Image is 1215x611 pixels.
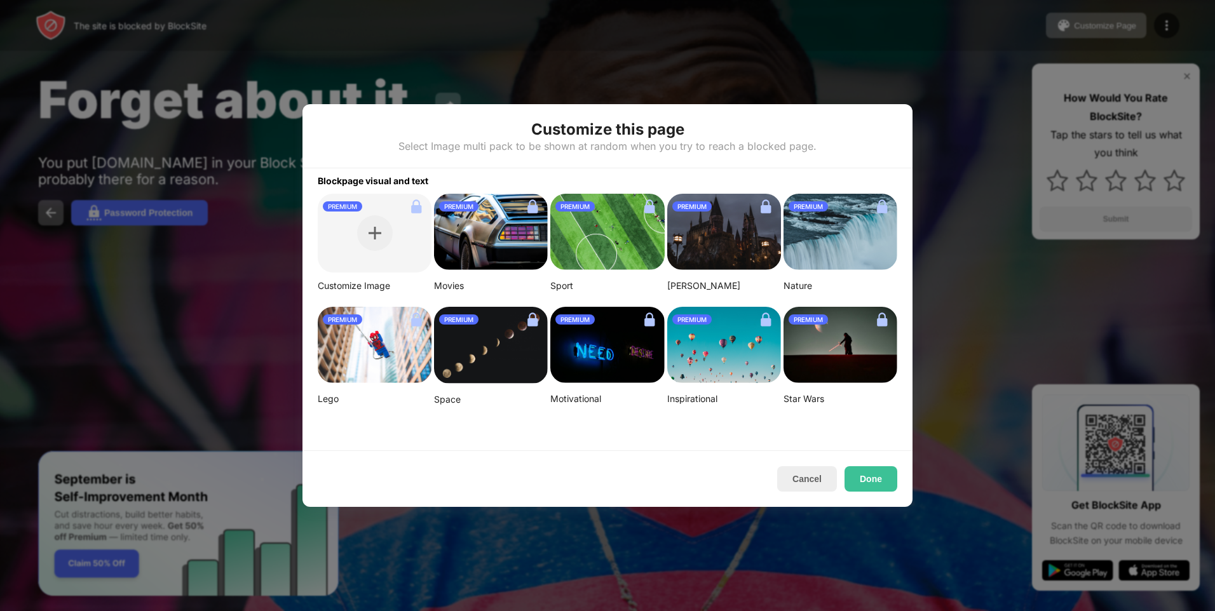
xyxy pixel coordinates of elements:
[555,314,595,325] div: PREMIUM
[872,196,892,217] img: lock.svg
[555,201,595,211] div: PREMIUM
[439,314,479,325] div: PREMIUM
[784,280,897,292] div: Nature
[777,466,837,492] button: Cancel
[398,140,817,152] div: Select Image multi pack to be shown at random when you try to reach a blocked page.
[531,119,684,140] div: Customize this page
[439,201,479,211] div: PREMIUM
[667,393,781,405] div: Inspirational
[784,307,897,383] img: image-22-small.png
[318,393,431,405] div: Lego
[550,194,664,270] img: jeff-wang-p2y4T4bFws4-unsplash-small.png
[639,196,660,217] img: lock.svg
[872,309,892,330] img: lock.svg
[845,466,897,492] button: Done
[550,393,664,405] div: Motivational
[756,196,776,217] img: lock.svg
[550,280,664,292] div: Sport
[406,196,426,217] img: lock.svg
[639,309,660,330] img: lock.svg
[784,194,897,270] img: aditya-chinchure-LtHTe32r_nA-unsplash.png
[667,194,781,270] img: aditya-vyas-5qUJfO4NU4o-unsplash-small.png
[784,393,897,405] div: Star Wars
[323,314,362,325] div: PREMIUM
[789,201,828,211] div: PREMIUM
[302,168,913,186] div: Blockpage visual and text
[667,307,781,383] img: ian-dooley-DuBNA1QMpPA-unsplash-small.png
[406,309,426,330] img: lock.svg
[369,227,381,239] img: plus.svg
[434,194,548,270] img: image-26.png
[434,307,548,384] img: linda-xu-KsomZsgjLSA-unsplash.png
[318,307,431,383] img: mehdi-messrro-gIpJwuHVwt0-unsplash-small.png
[550,307,664,383] img: alexis-fauvet-qfWf9Muwp-c-unsplash-small.png
[756,309,776,330] img: lock.svg
[434,394,548,405] div: Space
[522,196,543,217] img: lock.svg
[667,280,781,292] div: [PERSON_NAME]
[434,280,548,292] div: Movies
[323,201,362,211] div: PREMIUM
[672,201,712,211] div: PREMIUM
[789,314,828,325] div: PREMIUM
[522,309,543,330] img: lock.svg
[672,314,712,325] div: PREMIUM
[318,280,431,292] div: Customize Image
